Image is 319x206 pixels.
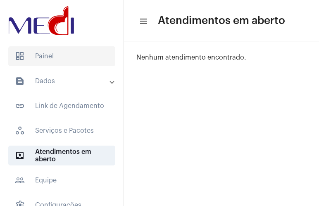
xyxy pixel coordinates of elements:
[139,16,147,26] mat-icon: sidenav icon
[15,151,25,160] mat-icon: sidenav icon
[8,170,115,190] span: Equipe
[8,146,115,165] span: Atendimentos em aberto
[15,76,25,86] mat-icon: sidenav icon
[15,101,25,111] mat-icon: sidenav icon
[8,96,115,116] span: Link de Agendamento
[15,175,25,185] mat-icon: sidenav icon
[8,46,115,66] span: Painel
[8,121,115,141] span: Serviços e Pacotes
[15,126,25,136] span: sidenav icon
[5,71,124,91] mat-expansion-panel-header: sidenav iconDados
[15,76,110,86] mat-panel-title: Dados
[136,54,246,61] span: Nenhum atendimento encontrado.
[15,51,25,61] span: sidenav icon
[158,14,285,27] span: Atendimentos em aberto
[7,4,76,37] img: d3a1b5fa-500b-b90f-5a1c-719c20e9830b.png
